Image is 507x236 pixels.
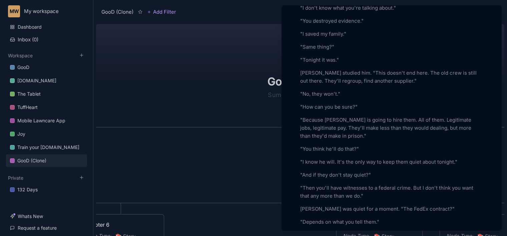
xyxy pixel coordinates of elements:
p: "Then you'll have witnesses to a federal crime. But I don't think you want that any more than we ... [300,184,483,200]
p: "How can you be sure?" [300,103,483,111]
p: "Tonight it was." [300,56,483,64]
p: "I saved my family." [300,30,483,38]
p: "I know he will. It's the only way to keep them quiet about tonight." [300,158,483,166]
p: [PERSON_NAME] studied him. "This doesn't end here. The old crew is still out there. They'll regro... [300,69,483,85]
p: "Depends on what you tell them." [300,218,483,226]
p: "I don't know what you're talking about." [300,4,483,12]
p: "You think he'll do that?" [300,145,483,153]
p: "Same thing?" [300,43,483,51]
p: "And if they don't stay quiet?" [300,171,483,179]
p: "You destroyed evidence." [300,17,483,25]
p: "Because [PERSON_NAME] is going to hire them. All of them. Legitimate jobs, legitimate pay. They'... [300,116,483,140]
p: "No, they won't." [300,90,483,98]
p: [PERSON_NAME] was quiet for a moment. "The FedEx contract?" [300,205,483,213]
